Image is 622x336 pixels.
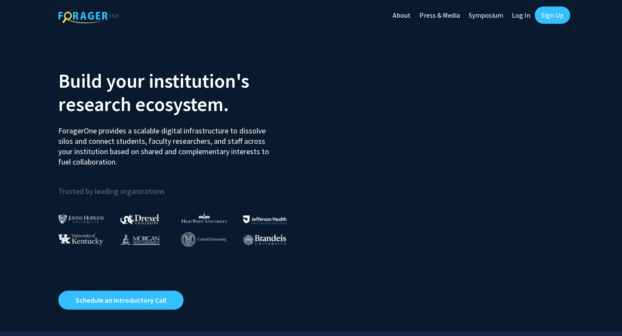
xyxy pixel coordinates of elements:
[181,212,227,223] img: High Point University
[58,119,275,167] p: ForagerOne provides a scalable digital infrastructure to dissolve silos and connect students, fac...
[181,232,226,247] img: Cornell University
[243,235,286,245] img: Brandeis University
[58,174,305,198] p: Trusted by leading organizations
[58,234,103,245] img: University of Kentucky
[58,8,119,23] img: ForagerOne Logo
[58,291,184,310] a: Opens in a new tab
[58,69,305,116] h2: Build your institution's research ecosystem.
[58,215,104,224] img: Johns Hopkins University
[243,216,286,224] img: Thomas Jefferson University
[120,214,159,224] img: Drexel University
[120,234,160,245] img: Morgan State University
[535,6,570,24] a: Sign Up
